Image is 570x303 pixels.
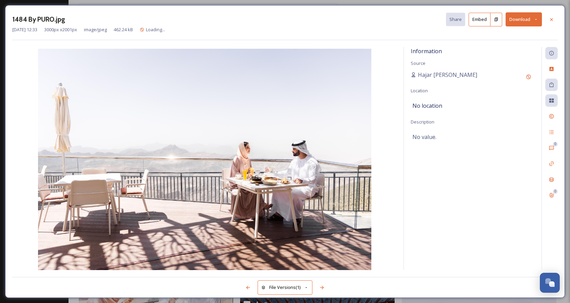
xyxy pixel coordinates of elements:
span: Hajar [PERSON_NAME] [418,71,477,79]
span: Loading... [146,26,165,33]
img: 8C94F9F8-4D6C-4DC7-B1DD155767A228C0.jpg [12,49,397,271]
div: 0 [553,189,558,194]
span: Information [411,47,442,55]
button: Open Chat [540,273,560,293]
button: File Versions(1) [258,280,312,294]
h3: 1484 By PURO.jpg [12,14,65,24]
span: 3000 px x 2001 px [44,26,77,33]
button: Share [446,13,465,26]
span: image/jpeg [84,26,107,33]
button: Embed [469,13,491,26]
span: 462.24 kB [114,26,133,33]
span: Source [411,60,425,66]
div: 0 [553,142,558,147]
span: Description [411,119,434,125]
span: No location [412,102,442,110]
span: [DATE] 12:33 [12,26,37,33]
span: No value. [412,133,436,141]
span: Location [411,88,428,94]
button: Download [506,12,542,26]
